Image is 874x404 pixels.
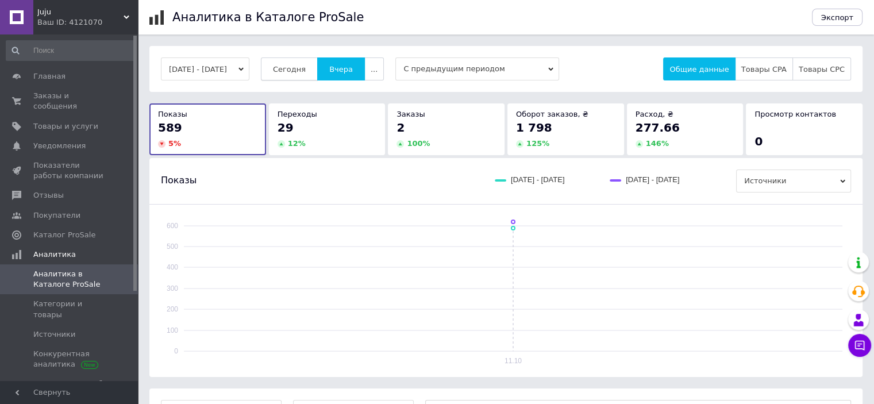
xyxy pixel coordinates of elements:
span: Вчера [329,65,353,74]
span: Каталог ProSale [33,230,95,240]
span: Товары CPA [741,65,787,74]
span: Покупатели [33,210,80,221]
span: Отзывы [33,190,64,201]
span: Аналитика [33,249,76,260]
span: Показы [158,110,187,118]
text: 300 [167,284,178,293]
span: С предыдущим периодом [395,57,559,80]
text: 100 [167,326,178,334]
span: 12 % [288,139,306,148]
span: Заказы и сообщения [33,91,106,111]
span: 146 % [646,139,669,148]
span: 2 [396,121,405,134]
input: Поиск [6,40,136,61]
text: 600 [167,222,178,230]
span: Экспорт [821,13,853,22]
span: Показатели работы компании [33,160,106,181]
button: Вчера [317,57,365,80]
span: Главная [33,71,66,82]
text: 400 [167,263,178,271]
span: Конкурентная аналитика [33,349,106,370]
span: Сегодня [273,65,306,74]
span: 277.66 [636,121,680,134]
button: Товары CPC [792,57,851,80]
span: 100 % [407,139,430,148]
span: 125 % [526,139,549,148]
button: Экспорт [812,9,863,26]
span: Просмотр контактов [754,110,836,118]
span: Товары и услуги [33,121,98,132]
button: Чат с покупателем [848,334,871,357]
span: Расход, ₴ [636,110,673,118]
span: Juju [37,7,124,17]
span: Оборот заказов, ₴ [516,110,588,118]
span: ... [371,65,378,74]
text: 11.10 [505,357,522,365]
span: 589 [158,121,182,134]
span: 29 [278,121,294,134]
button: Сегодня [261,57,318,80]
text: 200 [167,305,178,313]
text: 500 [167,243,178,251]
span: Переходы [278,110,317,118]
span: Общие данные [669,65,729,74]
span: 1 798 [516,121,552,134]
span: Аналитика в Каталоге ProSale [33,269,106,290]
button: ... [364,57,384,80]
h1: Аналитика в Каталоге ProSale [172,10,364,24]
span: Источники [33,329,75,340]
span: 5 % [168,139,181,148]
span: Товары CPC [799,65,845,74]
span: Источники [736,170,851,193]
span: Заказы [396,110,425,118]
span: Инструменты веб-аналитики [33,379,106,399]
button: Товары CPA [735,57,793,80]
button: [DATE] - [DATE] [161,57,249,80]
text: 0 [174,347,178,355]
span: Уведомления [33,141,86,151]
span: Категории и товары [33,299,106,320]
div: Ваш ID: 4121070 [37,17,138,28]
span: Показы [161,174,197,187]
span: 0 [754,134,763,148]
button: Общие данные [663,57,735,80]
